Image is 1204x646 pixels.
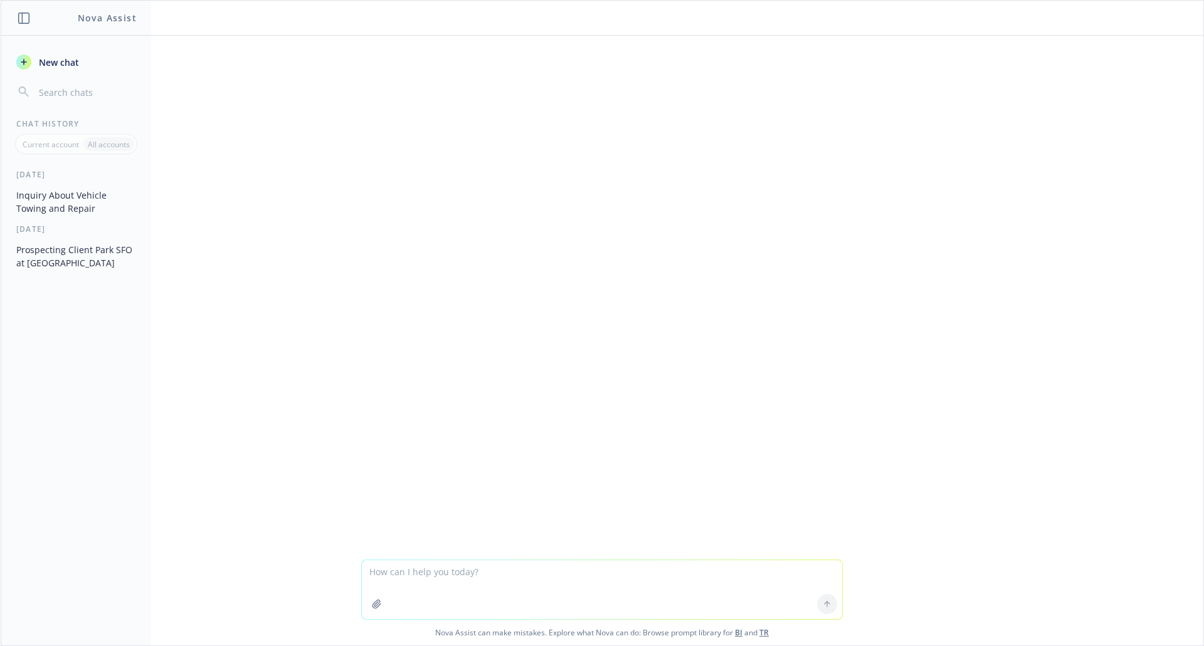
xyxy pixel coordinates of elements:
[11,239,141,273] button: Prospecting Client Park SFO at [GEOGRAPHIC_DATA]
[759,627,769,638] a: TR
[1,224,151,234] div: [DATE]
[1,169,151,180] div: [DATE]
[23,139,79,150] p: Current account
[36,83,136,101] input: Search chats
[78,11,137,24] h1: Nova Assist
[88,139,130,150] p: All accounts
[6,620,1198,645] span: Nova Assist can make mistakes. Explore what Nova can do: Browse prompt library for and
[735,627,742,638] a: BI
[11,51,141,73] button: New chat
[11,185,141,219] button: Inquiry About Vehicle Towing and Repair
[36,56,79,69] span: New chat
[1,118,151,129] div: Chat History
